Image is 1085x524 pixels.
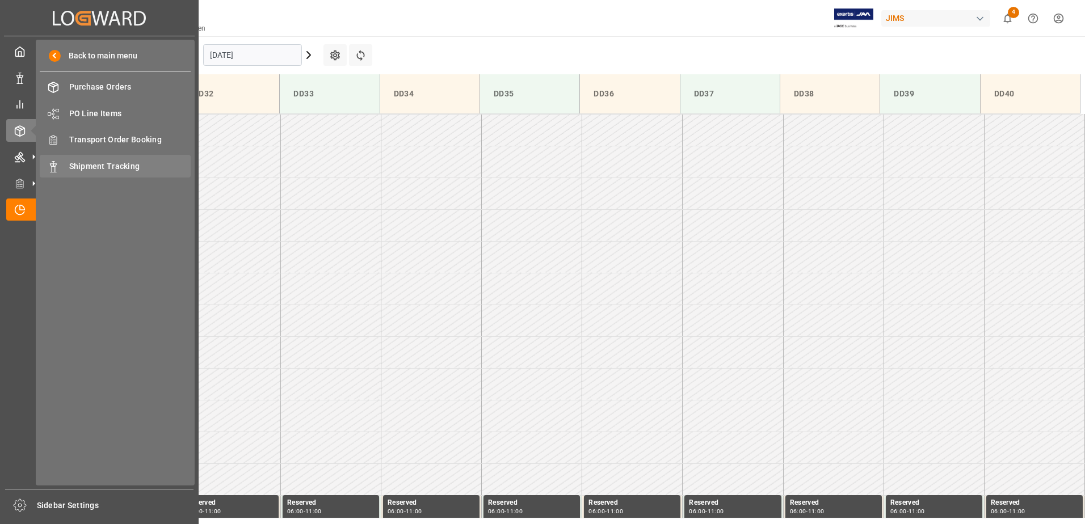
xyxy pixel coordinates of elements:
div: - [1007,509,1009,514]
div: DD32 [189,83,270,104]
span: 4 [1008,7,1019,18]
div: DD33 [289,83,370,104]
span: Back to main menu [61,50,137,62]
div: 06:00 [287,509,304,514]
div: Reserved [187,497,274,509]
div: 11:00 [506,509,523,514]
a: Shipment Tracking [40,155,191,177]
span: PO Line Items [69,108,191,120]
div: 11:00 [708,509,724,514]
a: PO Line Items [40,102,191,124]
div: 06:00 [890,509,907,514]
div: 06:00 [991,509,1007,514]
div: 11:00 [305,509,322,514]
a: Transport Order Booking [40,129,191,151]
div: Reserved [287,497,375,509]
div: 06:00 [588,509,605,514]
div: - [907,509,909,514]
span: Shipment Tracking [69,160,191,172]
div: Reserved [588,497,676,509]
div: 11:00 [1009,509,1025,514]
div: DD36 [589,83,670,104]
div: 11:00 [205,509,221,514]
div: DD39 [889,83,970,104]
div: DD40 [990,83,1071,104]
div: DD34 [389,83,470,104]
div: 11:00 [406,509,422,514]
div: Reserved [790,497,877,509]
a: Data Management [6,66,192,88]
div: - [203,509,204,514]
div: Reserved [991,497,1078,509]
div: 11:00 [808,509,825,514]
div: - [504,509,506,514]
span: Transport Order Booking [69,134,191,146]
a: My Cockpit [6,40,192,62]
span: Sidebar Settings [37,500,194,512]
div: Reserved [488,497,575,509]
div: 06:00 [689,509,705,514]
div: - [705,509,707,514]
div: - [806,509,808,514]
div: JIMS [881,10,990,27]
div: 11:00 [607,509,623,514]
a: Purchase Orders [40,76,191,98]
div: DD38 [789,83,870,104]
a: Timeslot Management V2 [6,198,192,221]
div: DD37 [689,83,771,104]
div: Reserved [689,497,776,509]
div: 06:00 [790,509,806,514]
div: 11:00 [909,509,925,514]
div: 06:00 [488,509,504,514]
span: Purchase Orders [69,81,191,93]
div: Reserved [890,497,978,509]
div: - [605,509,607,514]
input: DD.MM.YYYY [203,44,302,66]
button: show 4 new notifications [995,6,1020,31]
div: 06:00 [388,509,404,514]
div: DD35 [489,83,570,104]
button: JIMS [881,7,995,29]
div: - [404,509,406,514]
button: Help Center [1020,6,1046,31]
div: - [304,509,305,514]
div: Reserved [388,497,475,509]
img: Exertis%20JAM%20-%20Email%20Logo.jpg_1722504956.jpg [834,9,873,28]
